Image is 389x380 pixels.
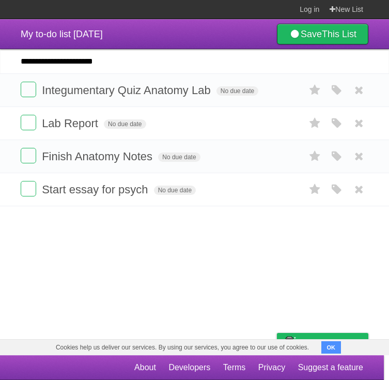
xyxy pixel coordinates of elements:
span: Finish Anatomy Notes [42,150,155,163]
span: Buy me a coffee [299,333,363,352]
span: Lab Report [42,117,101,130]
span: Start essay for psych [42,183,150,196]
label: Star task [305,148,325,165]
span: No due date [104,119,146,129]
span: Integumentary Quiz Anatomy Lab [42,84,213,97]
label: Star task [305,181,325,198]
a: Terms [223,358,246,377]
b: This List [322,29,356,39]
span: My to-do list [DATE] [21,29,103,39]
label: Star task [305,82,325,99]
label: Done [21,82,36,97]
label: Star task [305,115,325,132]
a: Privacy [258,358,285,377]
span: No due date [216,86,258,96]
img: Buy me a coffee [282,333,296,351]
span: No due date [158,153,200,162]
a: SaveThis List [277,24,368,44]
label: Done [21,115,36,130]
span: No due date [154,186,196,195]
button: OK [321,341,341,354]
span: Cookies help us deliver our services. By using our services, you agree to our use of cookies. [45,340,319,355]
label: Done [21,148,36,163]
label: Done [21,181,36,196]
a: About [134,358,156,377]
a: Buy me a coffee [277,333,368,352]
a: Suggest a feature [298,358,363,377]
a: Developers [168,358,210,377]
